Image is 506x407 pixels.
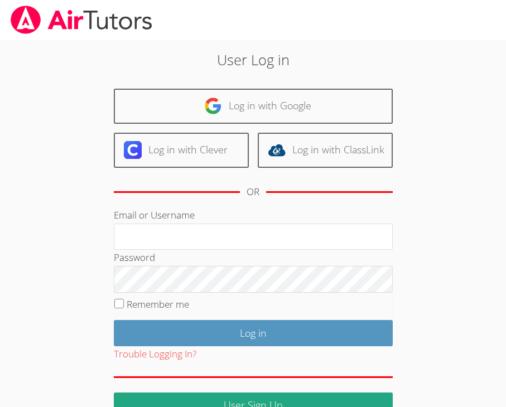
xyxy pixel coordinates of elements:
[124,141,142,159] img: clever-logo-6eab21bc6e7a338710f1a6ff85c0baf02591cd810cc4098c63d3a4b26e2feb20.svg
[204,97,222,115] img: google-logo-50288ca7cdecda66e5e0955fdab243c47b7ad437acaf1139b6f446037453330a.svg
[71,49,435,70] h2: User Log in
[258,133,393,168] a: Log in with ClassLink
[127,298,189,311] label: Remember me
[114,89,393,124] a: Log in with Google
[247,184,259,200] div: OR
[114,133,249,168] a: Log in with Clever
[268,141,286,159] img: classlink-logo-d6bb404cc1216ec64c9a2012d9dc4662098be43eaf13dc465df04b49fa7ab582.svg
[114,209,195,221] label: Email or Username
[114,251,155,264] label: Password
[114,320,393,346] input: Log in
[114,346,196,362] button: Trouble Logging In?
[9,6,153,34] img: airtutors_banner-c4298cdbf04f3fff15de1276eac7730deb9818008684d7c2e4769d2f7ddbe033.png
